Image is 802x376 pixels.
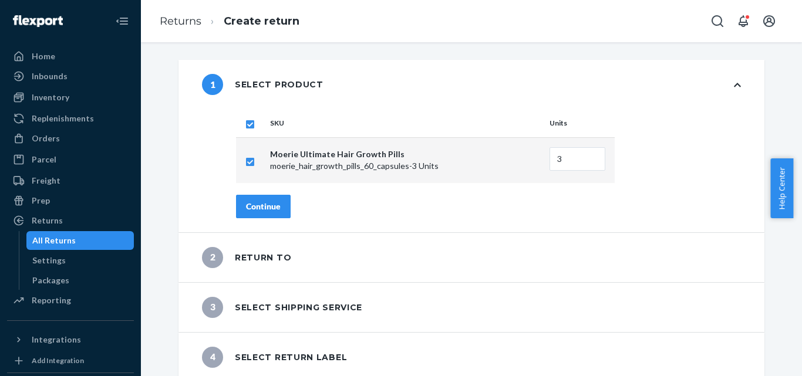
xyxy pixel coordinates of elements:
a: Returns [160,15,201,28]
div: Integrations [32,334,81,345]
a: Settings [26,251,134,270]
img: Flexport logo [13,15,63,27]
a: Prep [7,191,134,210]
div: Orders [32,133,60,144]
a: Add Integration [7,354,134,368]
input: Enter quantity [550,147,605,171]
div: Continue [246,201,281,212]
a: All Returns [26,231,134,250]
div: Reporting [32,294,71,306]
th: Units [545,109,615,137]
p: Moerie Ultimate Hair Growth Pills [270,148,540,160]
button: Close Navigation [110,9,134,33]
a: Inventory [7,88,134,107]
a: Returns [7,211,134,230]
button: Help Center [770,158,793,218]
a: Packages [26,271,134,290]
div: Home [32,50,55,62]
span: 4 [202,347,223,368]
div: Prep [32,195,50,206]
a: Parcel [7,150,134,169]
ol: breadcrumbs [150,4,309,39]
a: Replenishments [7,109,134,128]
button: Integrations [7,330,134,349]
div: Return to [202,247,291,268]
p: moerie_hair_growth_pills_60_capsules - 3 Units [270,160,540,172]
a: Orders [7,129,134,148]
div: Packages [32,275,69,286]
div: All Returns [32,235,76,246]
button: Open Search Box [706,9,729,33]
a: Home [7,47,134,66]
a: Freight [7,171,134,190]
div: Freight [32,175,60,187]
button: Open account menu [757,9,781,33]
div: Select shipping service [202,297,362,318]
span: 1 [202,74,223,95]
a: Inbounds [7,67,134,86]
a: Create return [224,15,299,28]
div: Select return label [202,347,347,368]
div: Parcel [32,154,56,165]
div: Replenishments [32,113,94,124]
th: SKU [265,109,545,137]
div: Select product [202,74,324,95]
a: Reporting [7,291,134,310]
span: 3 [202,297,223,318]
div: Inventory [32,92,69,103]
div: Settings [32,255,66,266]
button: Continue [236,195,291,218]
div: Add Integration [32,355,84,365]
span: 2 [202,247,223,268]
div: Inbounds [32,70,68,82]
button: Open notifications [732,9,755,33]
div: Returns [32,215,63,226]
